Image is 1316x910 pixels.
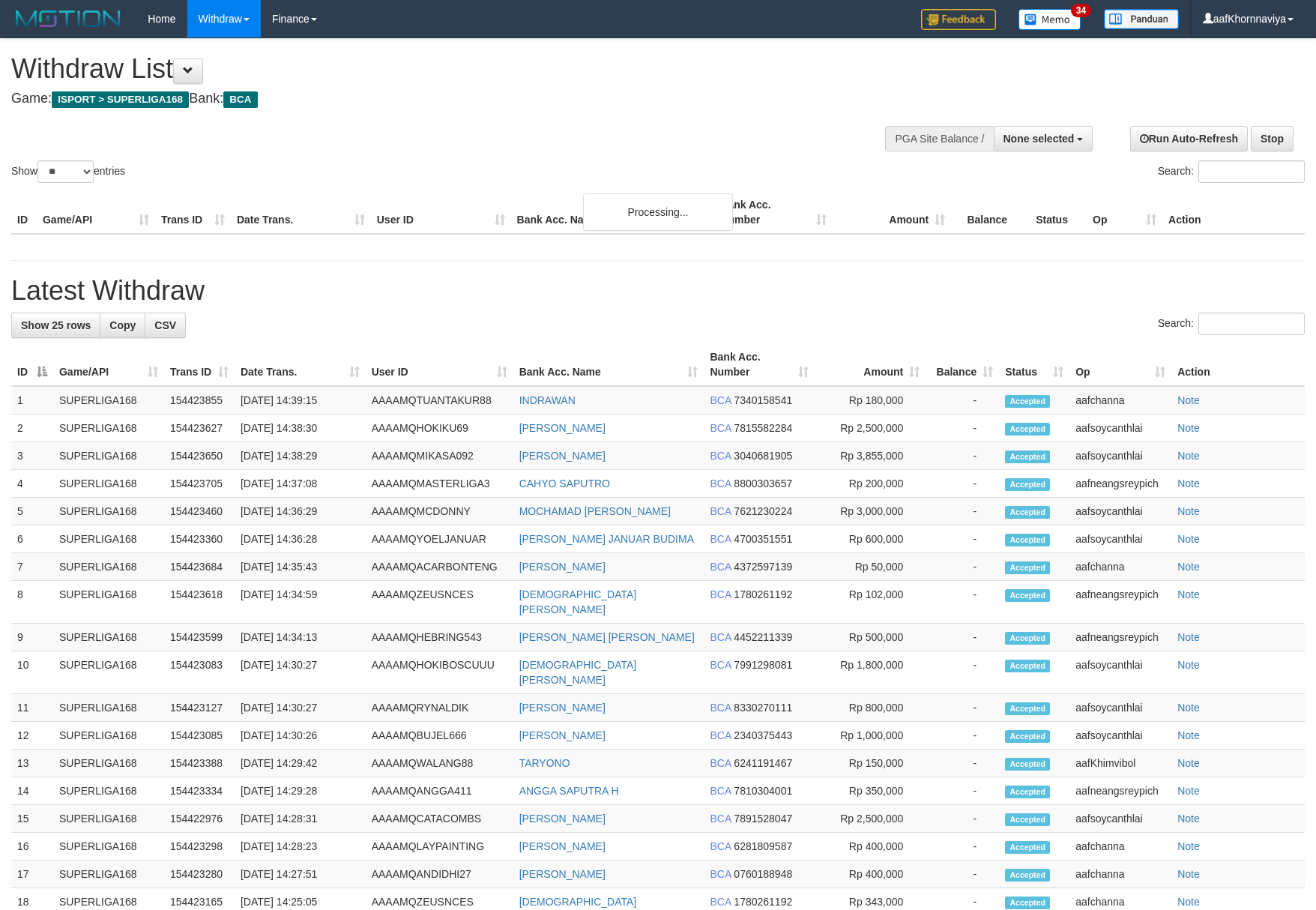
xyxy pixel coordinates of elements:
[1198,160,1305,183] input: Search:
[1069,553,1171,581] td: aafchanna
[11,276,1305,306] h1: Latest Withdraw
[155,191,231,234] th: Trans ID
[53,777,164,805] td: SUPERLIGA168
[1069,805,1171,833] td: aafsoycanthlai
[366,833,513,861] td: AAAAMQLAYPAINTING
[815,833,926,861] td: Rp 400,000
[1177,813,1200,825] a: Note
[1003,133,1075,145] span: None selected
[235,861,366,888] td: [DATE] 14:27:51
[235,386,366,415] td: [DATE] 14:39:15
[164,805,235,833] td: 154422976
[815,525,926,553] td: Rp 600,000
[710,729,731,741] span: BCA
[1069,624,1171,651] td: aafneangsreypich
[164,498,235,525] td: 154423460
[519,505,671,517] a: MOCHAMAD [PERSON_NAME]
[52,91,189,108] span: ISPORT > SUPERLIGA168
[366,415,513,442] td: AAAAMQHOKIKU69
[231,191,371,234] th: Date Trans.
[53,343,164,386] th: Game/API: activate to sort column ascending
[1069,415,1171,442] td: aafsoycanthlai
[734,422,792,434] span: Copy 7815582284 to clipboard
[734,505,792,517] span: Copy 7621230224 to clipboard
[519,757,570,769] a: TARYONO
[994,126,1093,151] button: None selected
[519,868,606,880] a: [PERSON_NAME]
[714,191,833,234] th: Bank Acc. Number
[11,722,53,750] td: 12
[11,525,53,553] td: 6
[366,694,513,722] td: AAAAMQRYNALDIK
[1005,589,1050,602] span: Accepted
[1158,313,1305,335] label: Search:
[519,659,637,686] a: [DEMOGRAPHIC_DATA][PERSON_NAME]
[100,313,145,338] a: Copy
[710,561,731,573] span: BCA
[734,477,792,489] span: Copy 8800303657 to clipboard
[53,694,164,722] td: SUPERLIGA168
[235,777,366,805] td: [DATE] 14:29:28
[1069,470,1171,498] td: aafneangsreypich
[519,533,694,545] a: [PERSON_NAME] JANUAR BUDIMA
[1251,126,1294,151] a: Stop
[164,470,235,498] td: 154423705
[926,343,999,386] th: Balance: activate to sort column ascending
[710,422,731,434] span: BCA
[11,651,53,694] td: 10
[154,319,176,331] span: CSV
[1069,694,1171,722] td: aafsoycanthlai
[1177,840,1200,852] a: Note
[926,722,999,750] td: -
[710,659,731,671] span: BCA
[710,588,731,600] span: BCA
[1069,750,1171,777] td: aafKhimvibol
[1005,702,1050,715] span: Accepted
[710,533,731,545] span: BCA
[11,833,53,861] td: 16
[164,694,235,722] td: 154423127
[11,442,53,470] td: 3
[519,477,610,489] a: CAHYO SAPUTRO
[734,533,792,545] span: Copy 4700351551 to clipboard
[513,343,704,386] th: Bank Acc. Name: activate to sort column ascending
[710,394,731,406] span: BCA
[164,415,235,442] td: 154423627
[53,581,164,624] td: SUPERLIGA168
[11,694,53,722] td: 11
[366,624,513,651] td: AAAAMQHEBRING543
[235,343,366,386] th: Date Trans.: activate to sort column ascending
[1177,505,1200,517] a: Note
[164,442,235,470] td: 154423650
[926,498,999,525] td: -
[926,525,999,553] td: -
[11,415,53,442] td: 2
[11,191,37,234] th: ID
[366,498,513,525] td: AAAAMQMCDONNY
[815,624,926,651] td: Rp 500,000
[366,805,513,833] td: AAAAMQCATACOMBS
[710,896,731,908] span: BCA
[1005,506,1050,519] span: Accepted
[164,525,235,553] td: 154423360
[519,450,606,462] a: [PERSON_NAME]
[1030,191,1087,234] th: Status
[1005,561,1050,574] span: Accepted
[235,722,366,750] td: [DATE] 14:30:26
[1177,729,1200,741] a: Note
[1005,395,1050,408] span: Accepted
[519,631,695,643] a: [PERSON_NAME] [PERSON_NAME]
[710,505,731,517] span: BCA
[1005,869,1050,882] span: Accepted
[734,896,792,908] span: Copy 1780261192 to clipboard
[926,442,999,470] td: -
[11,91,863,106] h4: Game: Bank:
[37,191,155,234] th: Game/API
[734,561,792,573] span: Copy 4372597139 to clipboard
[1198,313,1305,335] input: Search:
[926,624,999,651] td: -
[1018,9,1081,30] img: Button%20Memo.svg
[371,191,511,234] th: User ID
[164,343,235,386] th: Trans ID: activate to sort column ascending
[926,386,999,415] td: -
